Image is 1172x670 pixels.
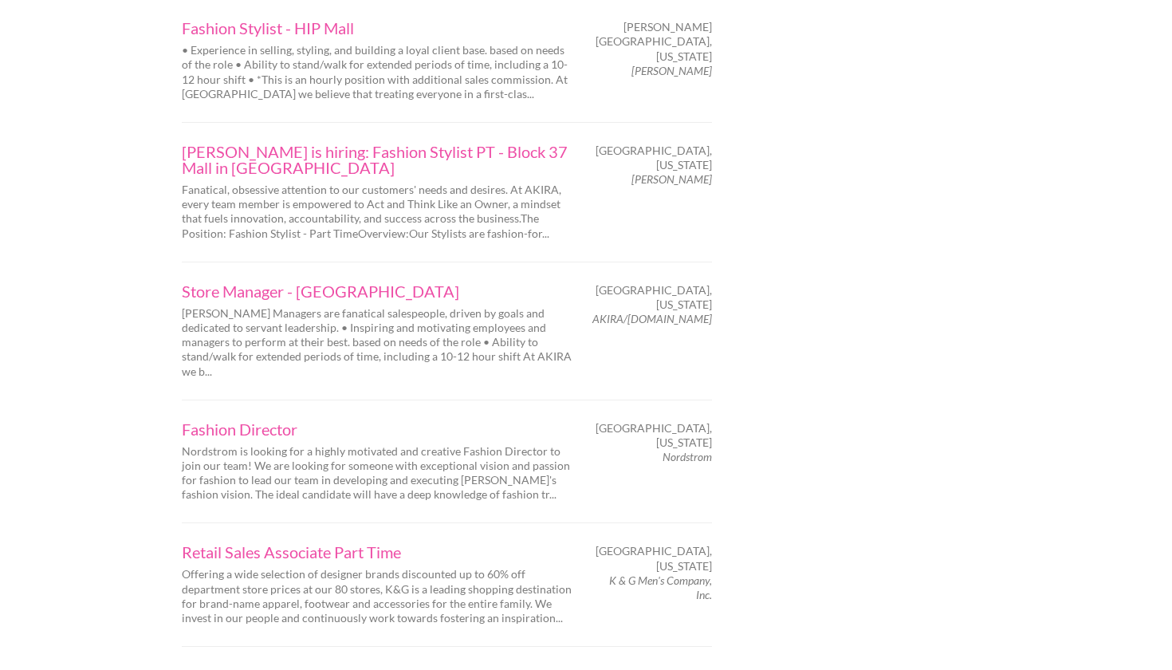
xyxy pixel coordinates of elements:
[663,450,712,463] em: Nordstrom
[182,283,572,299] a: Store Manager - [GEOGRAPHIC_DATA]
[596,421,712,450] span: [GEOGRAPHIC_DATA], [US_STATE]
[182,306,572,379] p: [PERSON_NAME] Managers are fanatical salespeople, driven by goals and dedicated to servant leader...
[596,20,712,64] span: [PERSON_NAME][GEOGRAPHIC_DATA], [US_STATE]
[631,172,712,186] em: [PERSON_NAME]
[182,20,572,36] a: Fashion Stylist - HIP Mall
[182,567,572,625] p: Offering a wide selection of designer brands discounted up to 60% off department store prices at ...
[182,43,572,101] p: • Experience in selling, styling, and building a loyal client base. based on needs of the role • ...
[596,544,712,573] span: [GEOGRAPHIC_DATA], [US_STATE]
[596,283,712,312] span: [GEOGRAPHIC_DATA], [US_STATE]
[596,144,712,172] span: [GEOGRAPHIC_DATA], [US_STATE]
[182,144,572,175] a: [PERSON_NAME] is hiring: Fashion Stylist PT - Block 37 Mall in [GEOGRAPHIC_DATA]
[182,421,572,437] a: Fashion Director
[609,573,712,601] em: K & G Men's Company, Inc.
[592,312,712,325] em: AKIRA/[DOMAIN_NAME]
[182,544,572,560] a: Retail Sales Associate Part Time
[631,64,712,77] em: [PERSON_NAME]
[182,183,572,241] p: Fanatical, obsessive attention to our customers' needs and desires. At AKIRA, every team member i...
[182,444,572,503] p: Nordstrom is looking for a highly motivated and creative Fashion Director to join our team! We ar...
